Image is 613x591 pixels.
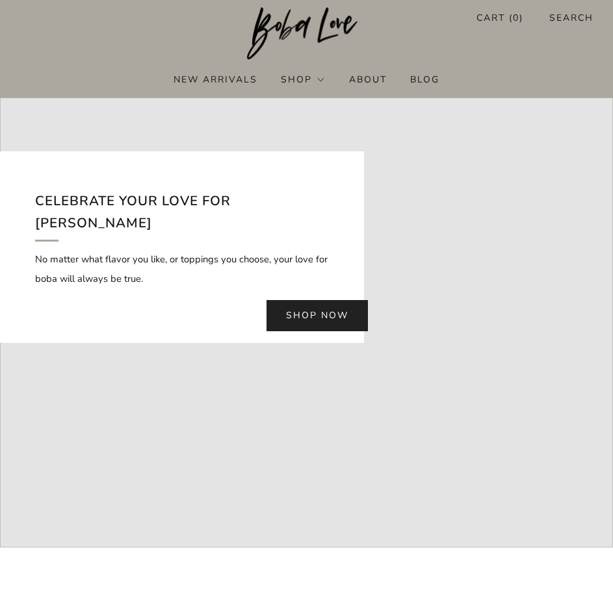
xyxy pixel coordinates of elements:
a: Search [549,7,593,29]
items-count: 0 [513,12,519,24]
p: No matter what flavor you like, or toppings you choose, your love for boba will always be true. [35,249,329,288]
a: Boba Love [247,7,366,61]
a: Blog [410,69,439,90]
a: New Arrivals [174,69,257,90]
a: About [349,69,387,90]
img: Boba Love [247,7,366,60]
a: Cart [476,7,523,29]
a: Shop [281,69,325,90]
h2: Celebrate your love for [PERSON_NAME] [35,190,329,242]
a: Shop now [267,300,368,331]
